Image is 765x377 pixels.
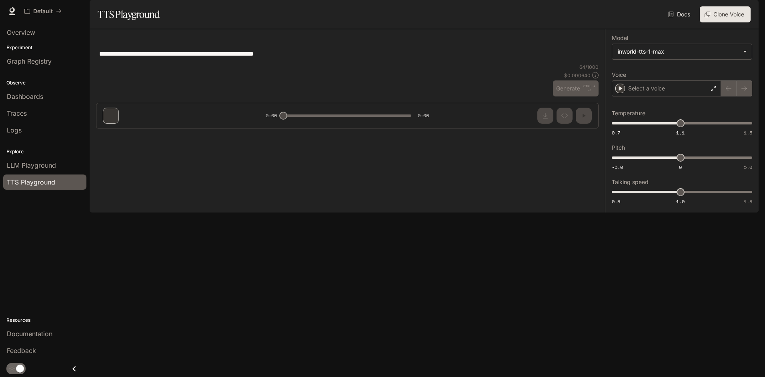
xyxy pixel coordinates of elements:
span: 1.1 [676,129,685,136]
p: 64 / 1000 [579,64,599,70]
h1: TTS Playground [98,6,160,22]
span: 1.5 [744,198,752,205]
p: Temperature [612,110,645,116]
span: 0.5 [612,198,620,205]
a: Docs [667,6,693,22]
span: -5.0 [612,164,623,170]
p: Voice [612,72,626,78]
div: inworld-tts-1-max [612,44,752,59]
p: Select a voice [628,84,665,92]
p: Model [612,35,628,41]
span: 0.7 [612,129,620,136]
span: 5.0 [744,164,752,170]
span: 1.0 [676,198,685,205]
p: Talking speed [612,179,649,185]
p: Pitch [612,145,625,150]
button: Clone Voice [700,6,751,22]
span: 0 [679,164,682,170]
p: $ 0.000640 [564,72,591,79]
p: Default [33,8,53,15]
button: All workspaces [21,3,65,19]
span: 1.5 [744,129,752,136]
div: inworld-tts-1-max [618,48,739,56]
